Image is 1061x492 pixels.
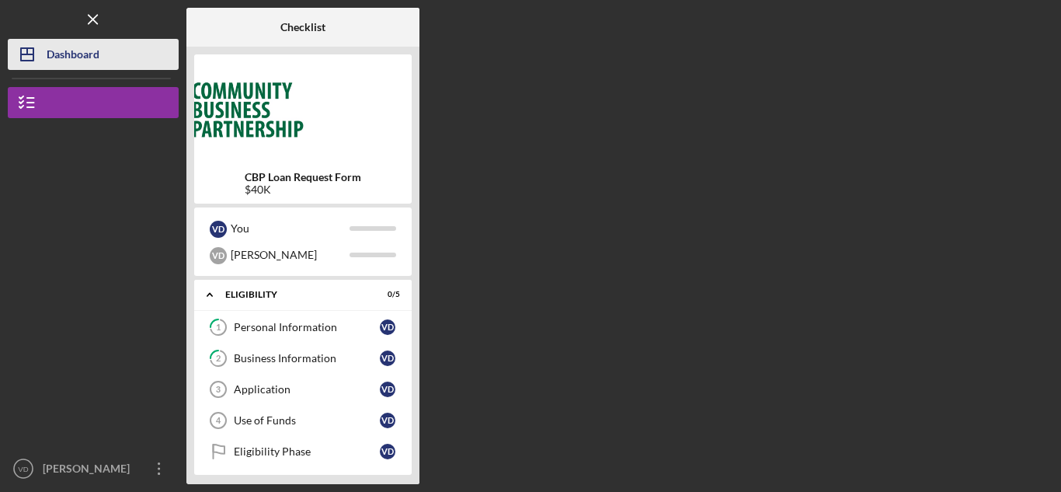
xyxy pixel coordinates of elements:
[202,343,404,374] a: 2Business InformationVD
[231,242,350,268] div: [PERSON_NAME]
[216,354,221,364] tspan: 2
[372,290,400,299] div: 0 / 5
[47,39,99,74] div: Dashboard
[280,21,325,33] b: Checklist
[245,171,361,183] b: CBP Loan Request Form
[234,445,380,458] div: Eligibility Phase
[380,413,395,428] div: V D
[216,323,221,333] tspan: 1
[234,352,380,365] div: Business Information
[194,62,412,155] img: Product logo
[380,351,395,366] div: V D
[202,405,404,436] a: 4Use of FundsVD
[210,247,227,264] div: V D
[202,436,404,467] a: Eligibility PhaseVD
[216,416,221,425] tspan: 4
[202,312,404,343] a: 1Personal InformationVD
[380,444,395,459] div: V D
[234,321,380,333] div: Personal Information
[380,382,395,397] div: V D
[210,221,227,238] div: V D
[8,39,179,70] button: Dashboard
[245,183,361,196] div: $40K
[380,319,395,335] div: V D
[202,374,404,405] a: 3ApplicationVD
[234,383,380,396] div: Application
[225,290,361,299] div: Eligibility
[18,465,28,473] text: VD
[39,453,140,488] div: [PERSON_NAME]
[234,414,380,427] div: Use of Funds
[231,215,350,242] div: You
[8,453,179,484] button: VD[PERSON_NAME]
[216,385,221,394] tspan: 3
